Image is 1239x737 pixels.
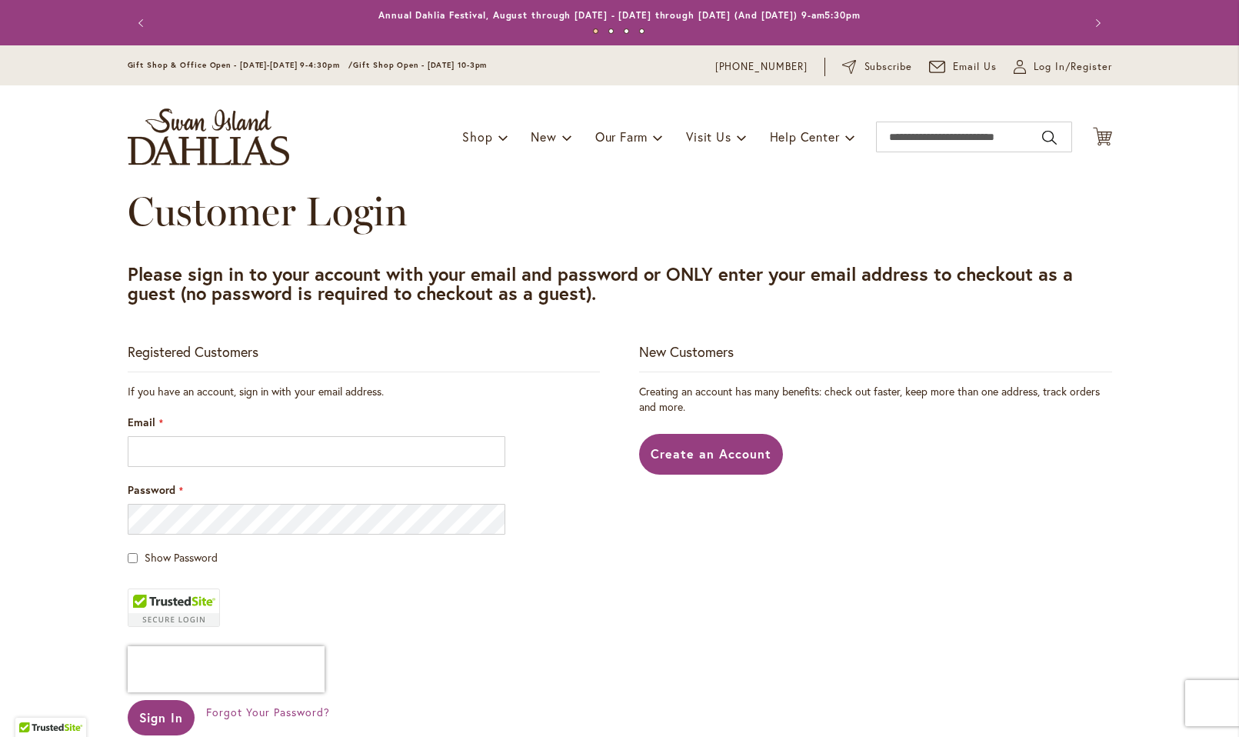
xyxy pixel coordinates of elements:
button: 2 of 4 [608,28,614,34]
span: Customer Login [128,187,408,235]
a: [PHONE_NUMBER] [715,59,808,75]
button: Next [1081,8,1112,38]
strong: New Customers [639,342,734,361]
div: If you have an account, sign in with your email address. [128,384,600,399]
span: Our Farm [595,128,648,145]
span: New [531,128,556,145]
span: Gift Shop Open - [DATE] 10-3pm [353,60,487,70]
span: Shop [462,128,492,145]
button: 3 of 4 [624,28,629,34]
div: TrustedSite Certified [128,589,220,627]
a: Forgot Your Password? [206,705,329,720]
span: Log In/Register [1034,59,1112,75]
strong: Please sign in to your account with your email and password or ONLY enter your email address to c... [128,262,1073,305]
span: Gift Shop & Office Open - [DATE]-[DATE] 9-4:30pm / [128,60,354,70]
span: Forgot Your Password? [206,705,329,719]
span: Visit Us [686,128,731,145]
span: Email Us [953,59,997,75]
button: 4 of 4 [639,28,644,34]
iframe: Launch Accessibility Center [12,682,55,725]
a: Annual Dahlia Festival, August through [DATE] - [DATE] through [DATE] (And [DATE]) 9-am5:30pm [378,9,861,21]
button: Sign In [128,700,195,735]
p: Creating an account has many benefits: check out faster, keep more than one address, track orders... [639,384,1111,415]
span: Email [128,415,155,429]
span: Subscribe [864,59,913,75]
a: Subscribe [842,59,912,75]
a: Create an Account [639,434,783,475]
button: 1 of 4 [593,28,598,34]
iframe: reCAPTCHA [128,646,325,692]
button: Previous [128,8,158,38]
span: Sign In [139,709,184,725]
a: store logo [128,108,289,165]
span: Show Password [145,550,218,565]
a: Log In/Register [1014,59,1112,75]
span: Create an Account [651,445,771,462]
a: Email Us [929,59,997,75]
span: Password [128,482,175,497]
strong: Registered Customers [128,342,258,361]
span: Help Center [770,128,840,145]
